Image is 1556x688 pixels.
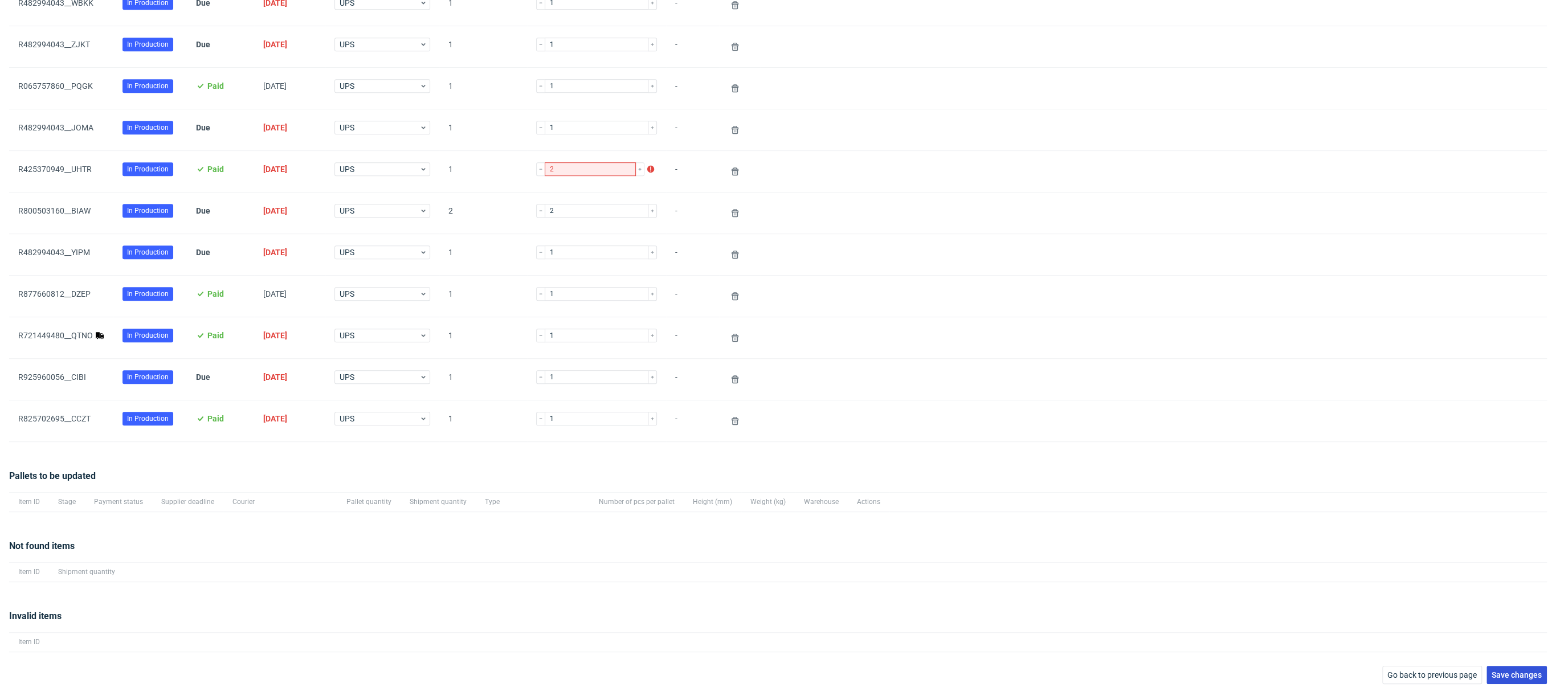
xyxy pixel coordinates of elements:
span: UPS [340,122,419,133]
span: 1 [448,123,518,137]
span: In Production [127,39,169,50]
span: In Production [127,413,169,424]
span: UPS [340,247,419,258]
span: - [675,40,710,54]
span: Item ID [18,567,40,577]
span: UPS [340,371,419,383]
span: Shipment quantity [410,497,467,507]
span: [DATE] [263,331,287,340]
span: In Production [127,164,169,174]
a: R721449480__QTNO [18,331,93,340]
a: R482994043__ZJKT [18,40,90,49]
span: UPS [340,39,419,50]
span: 1 [448,331,518,345]
span: Pallet quantity [346,497,391,507]
span: - [675,165,710,178]
span: Shipment quantity [58,567,115,577]
span: UPS [340,288,419,300]
span: - [675,81,710,95]
span: Due [196,40,210,49]
span: UPS [340,205,419,216]
span: 1 [448,81,518,95]
span: UPS [340,163,419,175]
span: Supplier deadline [161,497,214,507]
span: Paid [207,414,224,423]
a: R877660812__DZEP [18,289,91,298]
span: Payment status [94,497,143,507]
span: Courier [232,497,328,507]
a: R065757860__PQGK [18,81,93,91]
span: - [675,123,710,137]
a: R482994043__JOMA [18,123,93,132]
span: UPS [340,413,419,424]
span: Go back to previous page [1387,671,1477,679]
span: [DATE] [263,81,287,91]
span: [DATE] [263,123,287,132]
button: Go back to previous page [1382,666,1482,684]
span: Height (mm) [693,497,732,507]
button: Save changes [1486,666,1547,684]
span: 2 [448,206,518,220]
span: - [675,372,710,386]
span: Paid [207,331,224,340]
span: Stage [58,497,76,507]
span: In Production [127,206,169,216]
span: In Production [127,372,169,382]
div: Not found items [9,539,1547,562]
span: Due [196,372,210,382]
span: Type [485,497,581,507]
span: - [675,289,710,303]
a: R925960056__CIBI [18,372,86,382]
span: Item ID [18,637,40,647]
span: [DATE] [263,206,287,215]
span: In Production [127,81,169,91]
span: Warehouse [804,497,839,507]
span: Actions [857,497,880,507]
span: - [675,248,710,261]
span: Paid [207,81,224,91]
span: Item ID [18,497,40,507]
span: In Production [127,289,169,299]
span: Paid [207,289,224,298]
span: 1 [448,372,518,386]
span: Save changes [1492,671,1542,679]
span: 1 [448,165,518,178]
span: [DATE] [263,289,287,298]
a: R482994043__YIPM [18,248,90,257]
span: - [675,414,710,428]
span: Paid [207,165,224,174]
span: [DATE] [263,414,287,423]
span: [DATE] [263,40,287,49]
span: In Production [127,247,169,257]
span: In Production [127,330,169,341]
span: UPS [340,80,419,92]
a: R800503160__BIAW [18,206,91,215]
span: [DATE] [263,372,287,382]
span: 1 [448,414,518,428]
span: [DATE] [263,248,287,257]
span: Due [196,123,210,132]
span: - [675,206,710,220]
div: Pallets to be updated [9,469,1547,492]
div: Invalid items [9,609,1547,632]
span: In Production [127,122,169,133]
span: 1 [448,40,518,54]
span: Weight (kg) [750,497,786,507]
span: Number of pcs per pallet [599,497,675,507]
span: Due [196,206,210,215]
span: Due [196,248,210,257]
span: UPS [340,330,419,341]
span: 1 [448,248,518,261]
span: 1 [448,289,518,303]
span: - [675,331,710,345]
span: [DATE] [263,165,287,174]
a: R825702695__CCZT [18,414,91,423]
a: R425370949__UHTR [18,165,92,174]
